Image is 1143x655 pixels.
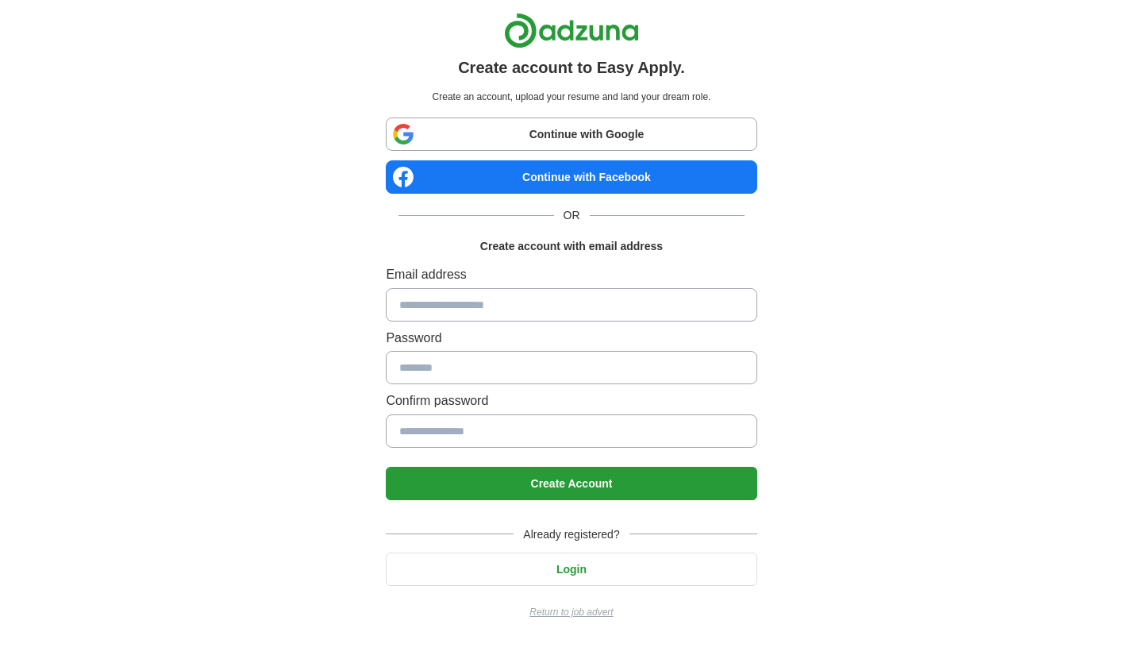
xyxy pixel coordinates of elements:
label: Password [386,328,756,349]
a: Login [386,563,756,576]
a: Continue with Google [386,118,756,151]
h1: Create account with email address [480,237,663,255]
p: Create an account, upload your resume and land your dream role. [389,90,753,105]
a: Continue with Facebook [386,160,756,194]
button: Create Account [386,467,756,500]
h1: Create account to Easy Apply. [458,55,685,80]
label: Email address [386,264,756,285]
span: OR [554,206,590,224]
img: Adzuna logo [504,13,639,48]
span: Already registered? [514,526,629,543]
a: Return to job advert [386,605,756,620]
button: Login [386,553,756,586]
label: Confirm password [386,391,756,411]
